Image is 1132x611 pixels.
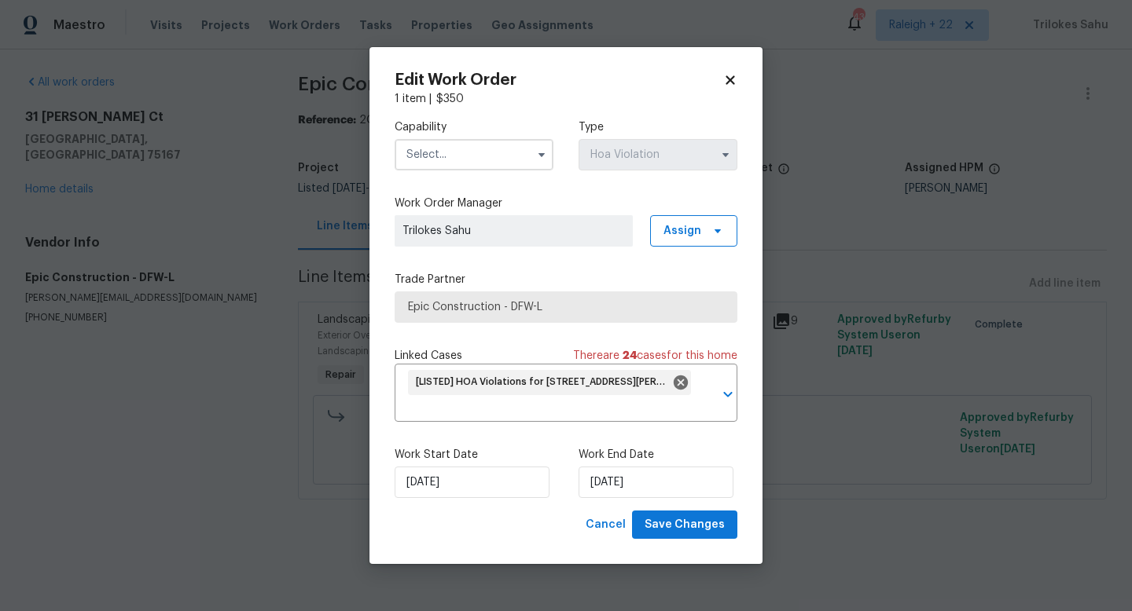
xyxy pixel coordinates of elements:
span: Linked Cases [395,348,462,364]
span: [LISTED] HOA Violations for [STREET_ADDRESS][PERSON_NAME] [416,375,677,389]
span: There are case s for this home [573,348,737,364]
button: Show options [532,145,551,164]
div: 1 item | [395,91,737,107]
span: Trilokes Sahu [402,223,625,239]
button: Save Changes [632,510,737,540]
input: M/D/YYYY [395,466,549,498]
div: [LISTED] HOA Violations for [STREET_ADDRESS][PERSON_NAME] [408,370,691,395]
span: Cancel [586,515,626,535]
input: M/D/YYYY [579,466,733,498]
label: Capability [395,119,553,135]
label: Type [579,119,737,135]
label: Work Order Manager [395,196,737,211]
h2: Edit Work Order [395,72,723,88]
span: Save Changes [645,515,725,535]
span: 24 [623,350,637,361]
button: Cancel [579,510,632,540]
input: Select... [579,139,737,170]
input: Select... [395,139,553,170]
label: Trade Partner [395,272,737,287]
button: Open [717,383,739,405]
label: Work End Date [579,447,737,463]
label: Work Start Date [395,447,553,463]
span: Assign [663,223,701,239]
span: $ 350 [436,93,464,104]
button: Show options [716,145,735,164]
span: Epic Construction - DFW-L [408,299,724,315]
